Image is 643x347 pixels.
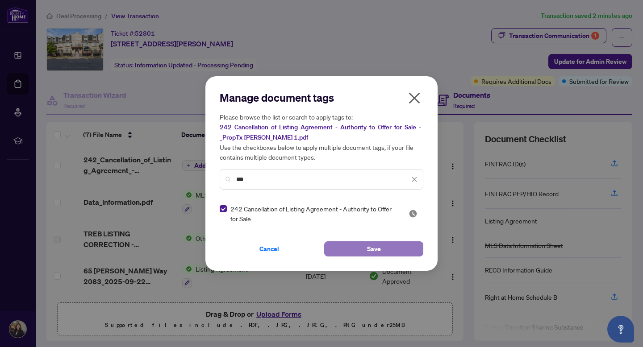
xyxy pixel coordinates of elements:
span: 242 Cancellation of Listing Agreement - Authority to Offer for Sale [230,204,398,223]
h2: Manage document tags [220,91,423,105]
img: status [409,209,418,218]
span: Pending Review [409,209,418,218]
span: Save [367,242,381,256]
span: Cancel [259,242,279,256]
h5: Please browse the list or search to apply tags to: Use the checkboxes below to apply multiple doc... [220,112,423,162]
span: close [407,91,422,105]
span: close [411,176,418,182]
button: Cancel [220,241,319,256]
button: Open asap [607,316,634,343]
button: Save [324,241,423,256]
span: 242_Cancellation_of_Listing_Agreement_-_Authority_to_Offer_for_Sale_-_PropTx-[PERSON_NAME] 1.pdf [220,123,421,141]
